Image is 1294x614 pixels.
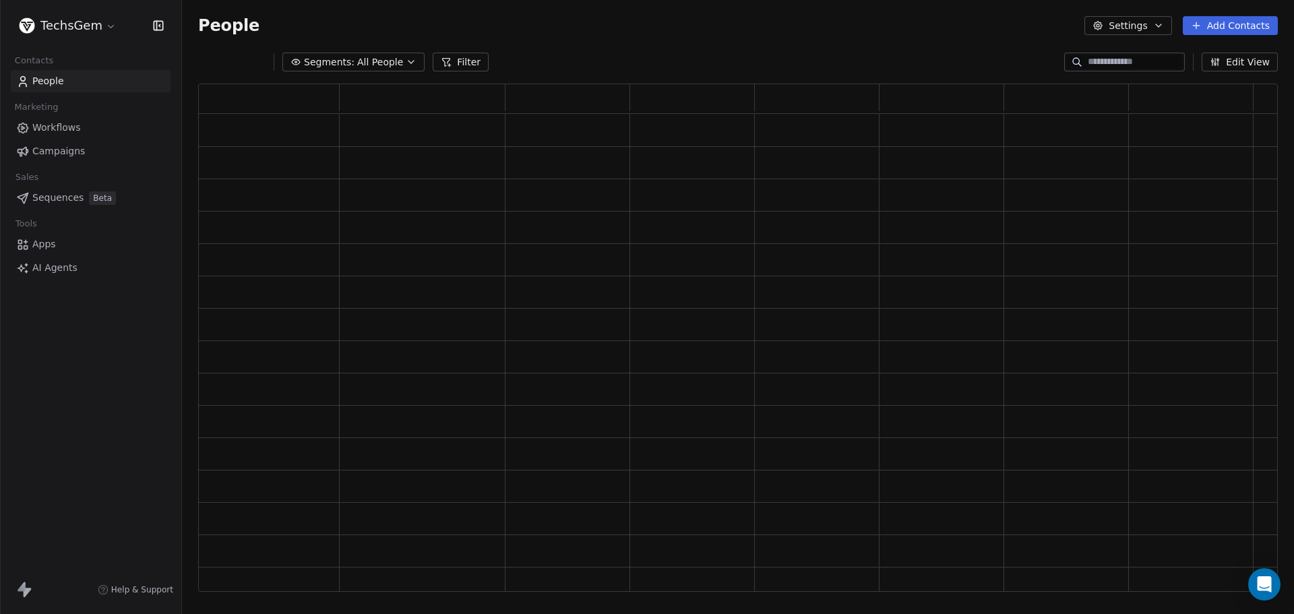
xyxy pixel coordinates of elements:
[98,584,173,595] a: Help & Support
[1183,16,1278,35] button: Add Contacts
[9,167,44,187] span: Sales
[11,117,171,139] a: Workflows
[11,257,171,279] a: AI Agents
[32,121,81,135] span: Workflows
[433,53,489,71] button: Filter
[16,14,119,37] button: TechsGem
[40,17,102,34] span: TechsGem
[11,70,171,92] a: People
[9,97,64,117] span: Marketing
[32,144,85,158] span: Campaigns
[304,55,355,69] span: Segments:
[1248,568,1281,601] div: Open Intercom Messenger
[19,18,35,34] img: Untitled%20design.png
[89,191,116,205] span: Beta
[11,233,171,255] a: Apps
[9,51,59,71] span: Contacts
[111,584,173,595] span: Help & Support
[198,16,259,36] span: People
[32,261,78,275] span: AI Agents
[1084,16,1171,35] button: Settings
[357,55,403,69] span: All People
[32,191,84,205] span: Sequences
[32,74,64,88] span: People
[1202,53,1278,71] button: Edit View
[11,187,171,209] a: SequencesBeta
[11,140,171,162] a: Campaigns
[32,237,56,251] span: Apps
[9,214,42,234] span: Tools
